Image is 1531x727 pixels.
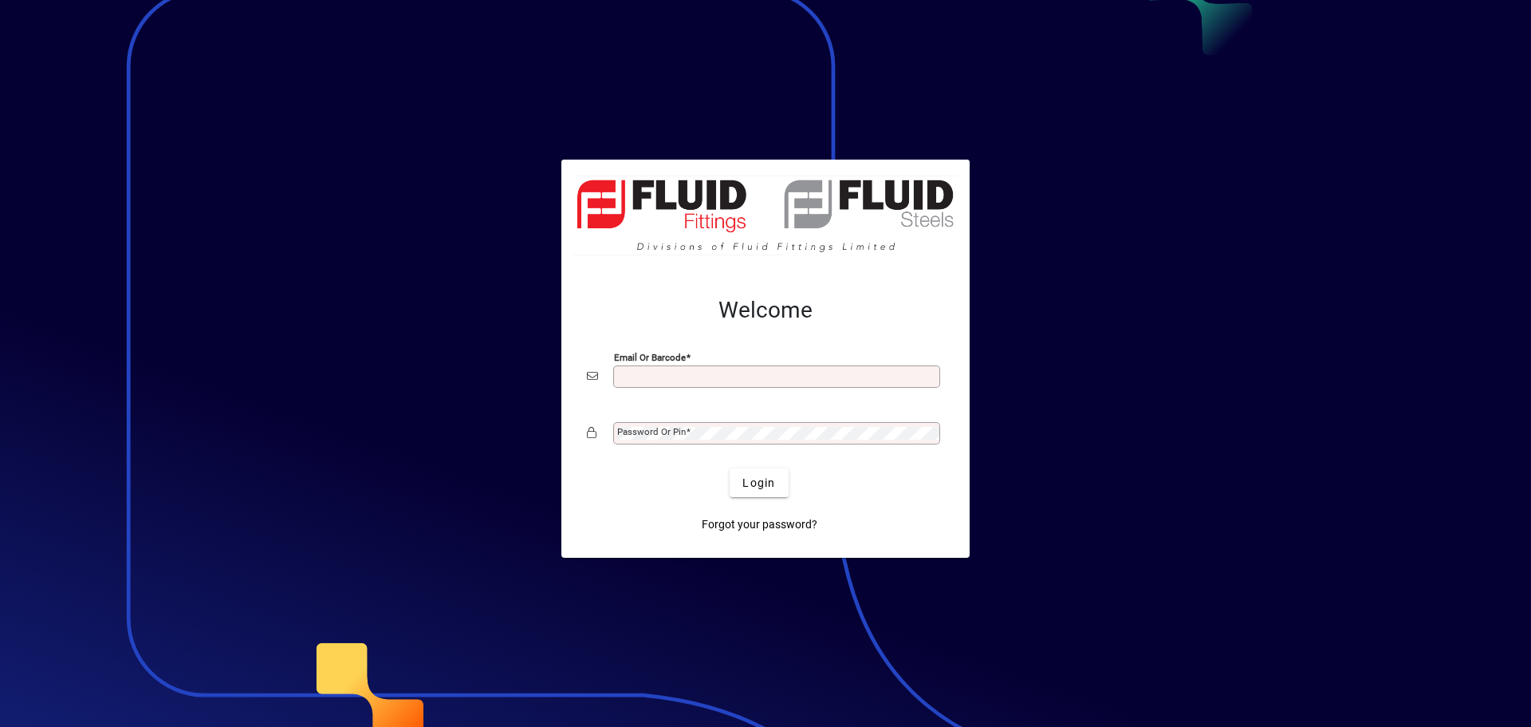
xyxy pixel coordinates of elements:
span: Forgot your password? [702,516,817,533]
h2: Welcome [587,297,944,324]
span: Login [742,475,775,492]
mat-label: Email or Barcode [614,352,686,363]
mat-label: Password or Pin [617,426,686,437]
button: Login [730,468,788,497]
a: Forgot your password? [695,510,824,539]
